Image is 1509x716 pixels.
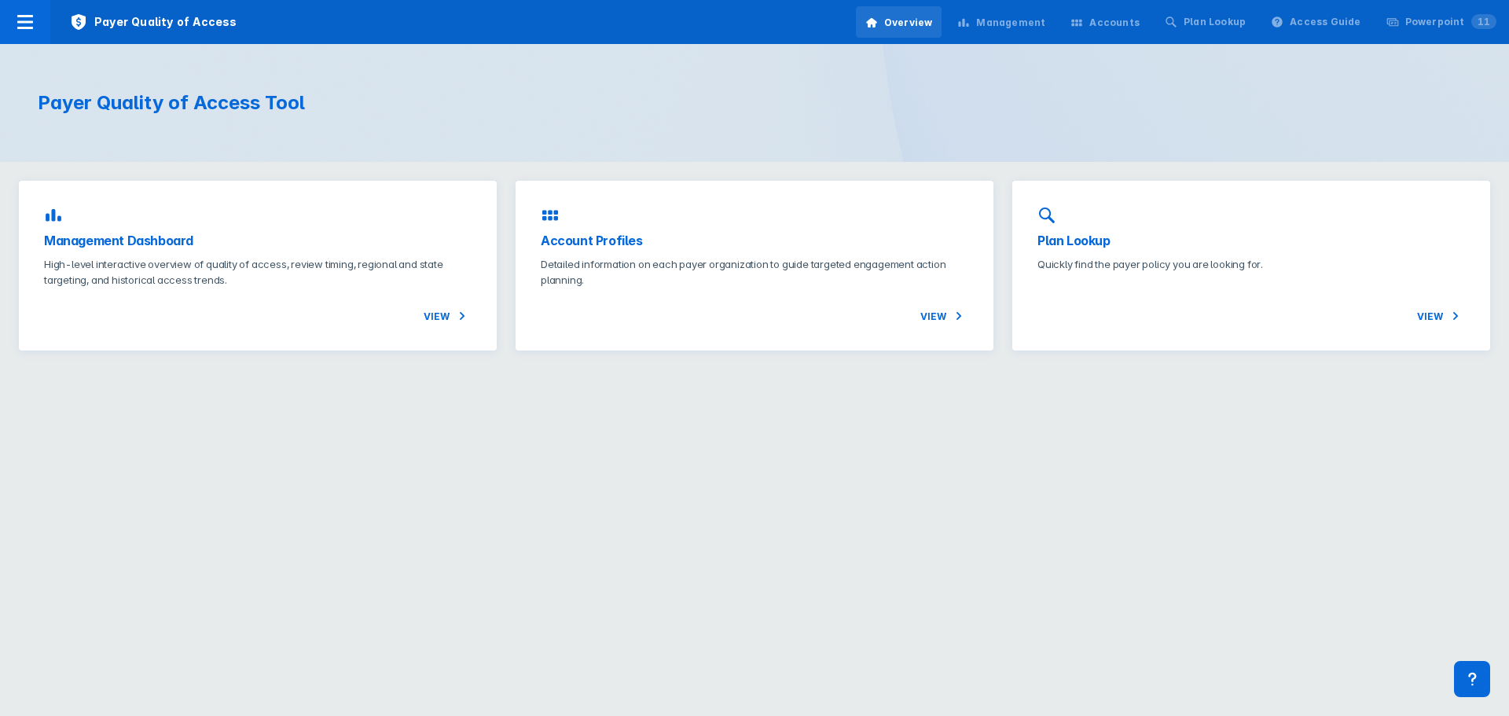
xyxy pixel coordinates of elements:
[976,16,1045,30] div: Management
[1405,15,1496,29] div: Powerpoint
[884,16,933,30] div: Overview
[1417,307,1465,325] span: View
[1037,231,1465,250] h3: Plan Lookup
[38,91,736,115] h1: Payer Quality of Access Tool
[1061,6,1149,38] a: Accounts
[1454,661,1490,697] div: Contact Support
[19,181,497,351] a: Management DashboardHigh-level interactive overview of quality of access, review timing, regional...
[1290,15,1360,29] div: Access Guide
[1089,16,1140,30] div: Accounts
[424,307,472,325] span: View
[516,181,993,351] a: Account ProfilesDetailed information on each payer organization to guide targeted engagement acti...
[44,231,472,250] h3: Management Dashboard
[1037,256,1465,272] p: Quickly find the payer policy you are looking for.
[44,256,472,288] p: High-level interactive overview of quality of access, review timing, regional and state targeting...
[541,231,968,250] h3: Account Profiles
[541,256,968,288] p: Detailed information on each payer organization to guide targeted engagement action planning.
[948,6,1055,38] a: Management
[1184,15,1246,29] div: Plan Lookup
[920,307,968,325] span: View
[1471,14,1496,29] span: 11
[856,6,942,38] a: Overview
